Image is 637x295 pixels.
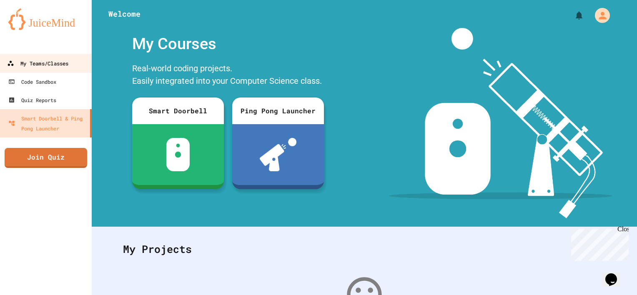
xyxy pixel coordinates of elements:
[559,8,586,22] div: My Notifications
[8,113,87,133] div: Smart Doorbell & Ping Pong Launcher
[7,58,68,69] div: My Teams/Classes
[260,138,297,171] img: ppl-with-ball.png
[602,262,629,287] iframe: chat widget
[8,77,56,87] div: Code Sandbox
[132,97,224,124] div: Smart Doorbell
[8,95,56,105] div: Quiz Reports
[115,233,614,265] div: My Projects
[568,225,629,261] iframe: chat widget
[128,60,328,91] div: Real-world coding projects. Easily integrated into your Computer Science class.
[8,8,83,30] img: logo-orange.svg
[166,138,190,171] img: sdb-white.svg
[389,28,612,218] img: banner-image-my-projects.png
[5,148,87,168] a: Join Quiz
[128,28,328,60] div: My Courses
[586,6,612,25] div: My Account
[3,3,58,53] div: Chat with us now!Close
[232,97,324,124] div: Ping Pong Launcher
